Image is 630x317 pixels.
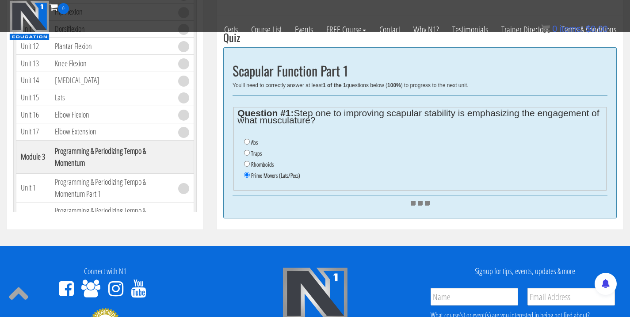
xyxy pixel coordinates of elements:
[237,108,294,118] strong: Question #1:
[16,123,50,141] td: Unit 17
[50,202,174,231] td: Programming & Periodizing Tempo & Momentum Part 2
[16,38,50,55] td: Unit 12
[555,14,623,45] a: Terms & Conditions
[58,3,69,14] span: 0
[16,72,50,89] td: Unit 14
[411,201,430,206] img: ajax_loader.gif
[16,202,50,231] td: Unit 2
[427,267,623,276] h4: Signup for tips, events, updates & more
[50,38,174,55] td: Plantar Flexion
[233,63,607,78] h2: Scapular Function Part 1
[288,14,320,45] a: Events
[251,161,274,168] label: Rhomboids
[495,14,555,45] a: Trainer Directory
[237,110,602,124] legend: Step one to improving scapular stability is emphasizing the engagement of what musculature?
[541,24,550,33] img: icon11.png
[16,106,50,123] td: Unit 16
[9,0,50,40] img: n1-education
[586,24,608,34] bdi: 0.00
[373,14,407,45] a: Contact
[50,1,69,13] a: 0
[387,82,401,88] b: 100%
[50,72,174,89] td: [MEDICAL_DATA]
[16,55,50,72] td: Unit 13
[50,106,174,123] td: Elbow Flexion
[323,82,346,88] b: 1 of the 1
[251,150,262,157] label: Traps
[320,14,373,45] a: FREE Course
[541,24,608,34] a: 0 items: $0.00
[50,140,174,173] th: Programming & Periodizing Tempo & Momentum
[407,14,446,45] a: Why N1?
[16,140,50,173] th: Module 3
[50,173,174,202] td: Programming & Periodizing Tempo & Momentum Part 1
[16,89,50,106] td: Unit 15
[560,24,583,34] span: items:
[50,55,174,72] td: Knee Flexion
[552,24,557,34] span: 0
[16,173,50,202] td: Unit 1
[7,267,203,276] h4: Connect with N1
[586,24,591,34] span: $
[244,14,288,45] a: Course List
[251,172,300,179] label: Prime Movers (Lats/Pecs)
[527,288,615,306] input: Email Address
[446,14,495,45] a: Testimonials
[431,288,518,306] input: Name
[251,139,258,146] label: Abs
[233,82,607,88] div: You'll need to correctly answer at least questions below ( ) to progress to the next unit.
[50,89,174,106] td: Lats
[218,14,244,45] a: Certs
[50,123,174,141] td: Elbow Extension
